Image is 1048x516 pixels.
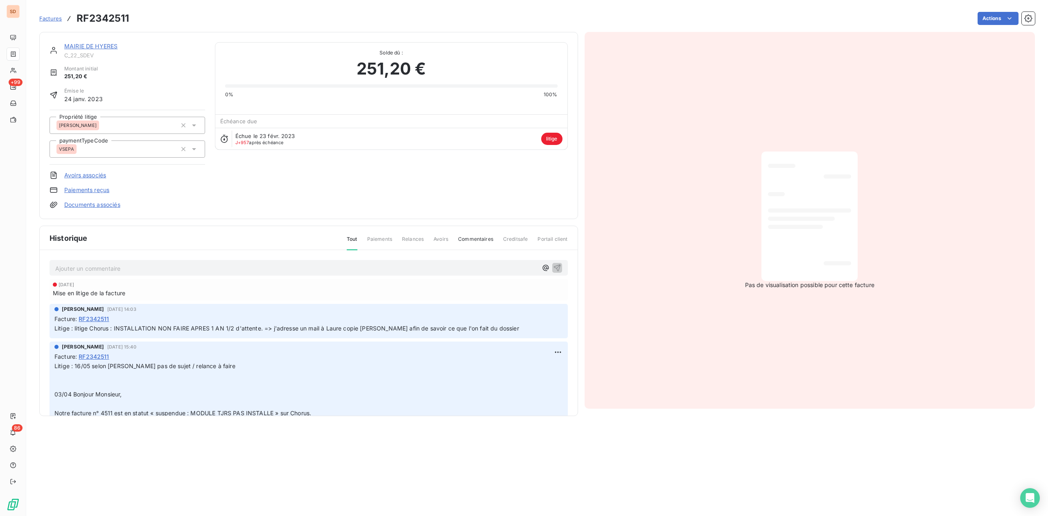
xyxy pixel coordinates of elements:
span: Avoirs [434,235,448,249]
span: RF2342511 [79,315,109,323]
span: Litige : litige Chorus : INSTALLATION NON FAIRE APRES 1 AN 1/2 d'attente. => j'adresse un mail à ... [54,325,519,332]
span: Portail client [538,235,567,249]
span: 251,20 € [357,57,426,81]
span: Tout [347,235,357,250]
span: [DATE] 14:03 [107,307,136,312]
span: Historique [50,233,88,244]
span: Montant initial [64,65,98,72]
span: +99 [9,79,23,86]
span: Émise le [64,87,103,95]
span: après échéance [235,140,284,145]
span: Relances [402,235,424,249]
span: C_22_SDEV [64,52,205,59]
img: Logo LeanPay [7,498,20,511]
a: MAIRIE DE HYERES [64,43,117,50]
span: [PERSON_NAME] [59,123,97,128]
span: Facture : [54,315,77,323]
span: Facture : [54,352,77,361]
div: Open Intercom Messenger [1020,488,1040,508]
span: J+957 [235,140,249,145]
h3: RF2342511 [77,11,129,26]
span: Pas de visualisation possible pour cette facture [745,281,874,289]
span: Factures [39,15,62,22]
span: [DATE] 15:40 [107,344,136,349]
span: VSEPA [59,147,74,152]
span: [PERSON_NAME] [62,306,104,313]
a: Factures [39,14,62,23]
a: Avoirs associés [64,171,106,179]
span: 0% [225,91,233,98]
span: Échéance due [220,118,257,124]
button: Actions [978,12,1019,25]
span: Creditsafe [503,235,528,249]
span: Paiements [367,235,392,249]
a: Paiements reçus [64,186,109,194]
span: [DATE] [59,282,74,287]
span: 86 [12,424,23,432]
span: [PERSON_NAME] [62,343,104,351]
div: SD [7,5,20,18]
span: Mise en litige de la facture [53,289,125,297]
span: Solde dû : [225,49,558,57]
a: Documents associés [64,201,120,209]
span: 100% [544,91,558,98]
span: Échue le 23 févr. 2023 [235,133,295,139]
span: Commentaires [458,235,493,249]
span: 251,20 € [64,72,98,81]
span: RF2342511 [79,352,109,361]
span: 24 janv. 2023 [64,95,103,103]
span: litige [541,133,562,145]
